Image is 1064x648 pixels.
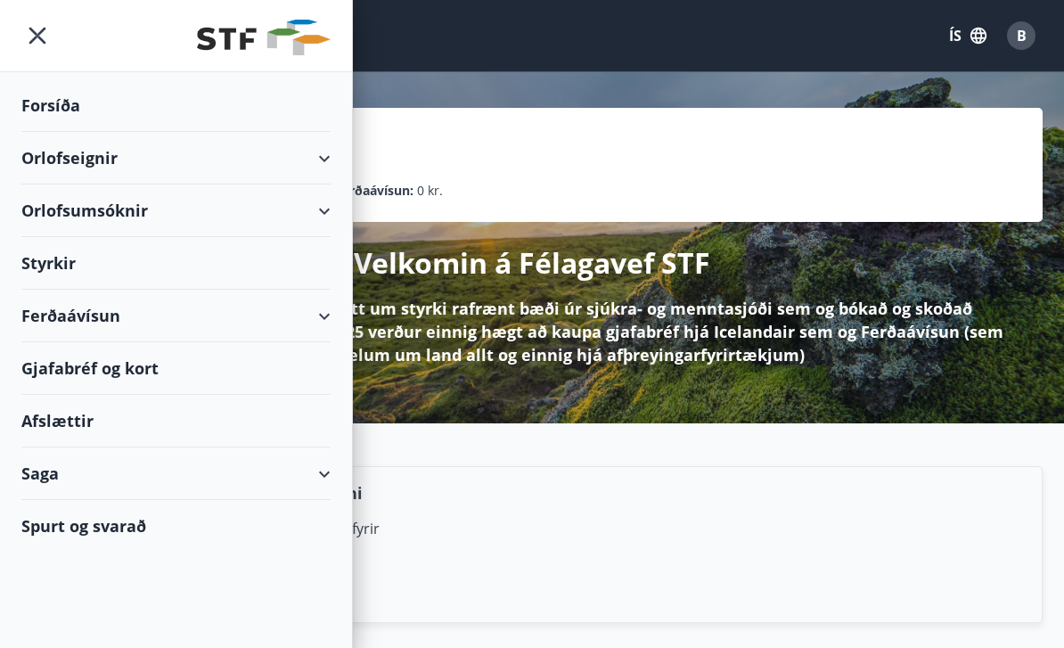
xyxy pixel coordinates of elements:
[21,447,331,500] div: Saga
[21,79,331,132] div: Forsíða
[21,20,53,52] button: menu
[335,181,413,201] p: Ferðaávísun :
[21,342,331,395] div: Gjafabréf og kort
[197,20,331,55] img: union_logo
[21,290,331,342] div: Ferðaávísun
[21,132,331,185] div: Orlofseignir
[50,297,1014,366] p: Hér á Félagavefnum getur þú sótt um styrki rafrænt bæði úr sjúkra- og menntasjóði sem og bókað og...
[1000,14,1043,57] button: B
[21,185,331,237] div: Orlofsumsóknir
[21,500,331,552] div: Spurt og svarað
[21,237,331,290] div: Styrkir
[939,20,996,52] button: ÍS
[354,243,710,283] p: Velkomin á Félagavef STF
[21,395,331,447] div: Afslættir
[417,181,443,201] span: 0 kr.
[1017,26,1027,45] span: B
